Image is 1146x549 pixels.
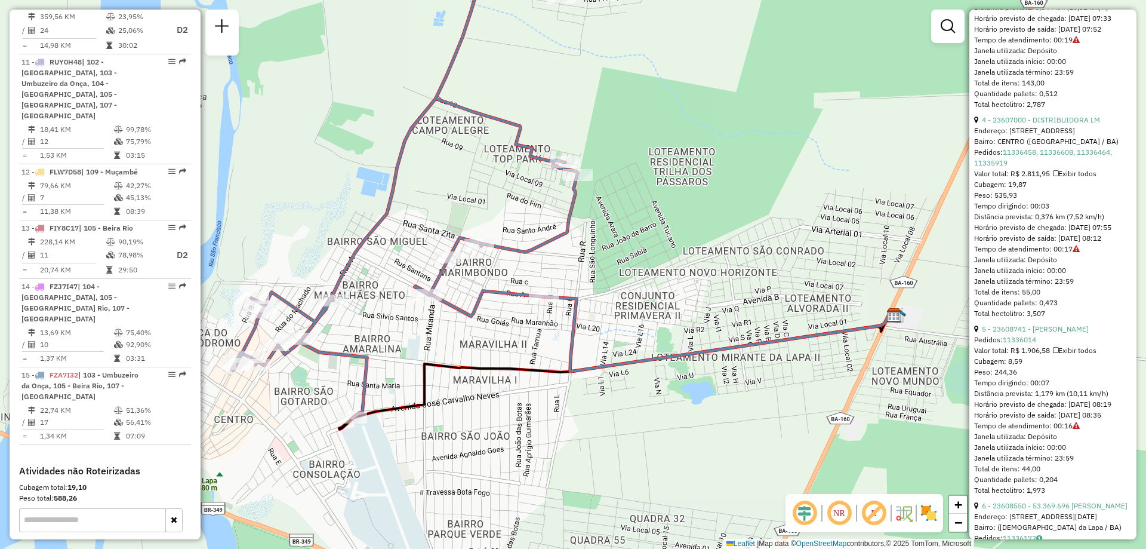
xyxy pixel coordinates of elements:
[39,206,113,217] td: 11,38 KM
[974,276,1132,287] div: Janela utilizada término: 23:59
[168,58,175,65] em: Opções
[28,252,35,259] i: Total de Atividades
[114,152,120,159] i: Tempo total em rota
[125,136,186,148] td: 75,79%
[974,367,1017,376] span: Peso: 244,36
[974,345,1132,356] div: Valor total: R$ 1.906,58
[974,453,1132,464] div: Janela utilizada término: 23:59
[757,539,759,548] span: |
[974,464,1132,474] div: Total de itens: 44,00
[21,57,117,120] span: | 102 - [GEOGRAPHIC_DATA], 103 - Umbuzeiro da Onça, 104 - [GEOGRAPHIC_DATA], 105 - [GEOGRAPHIC_DA...
[118,39,165,51] td: 30:02
[50,167,81,176] span: FLW7D58
[949,514,967,532] a: Zoom out
[21,167,138,176] span: 12 -
[50,223,79,232] span: FIY8C17
[19,482,191,493] div: Cubagem total:
[21,57,117,120] span: 11 -
[106,42,112,49] i: Tempo total em rota
[974,388,1132,399] div: Distância prevista: 1,179 km (10,11 km/h)
[118,11,165,23] td: 23,95%
[974,522,1132,533] div: Bairro: ([DEMOGRAPHIC_DATA] da Lapa / BA)
[982,501,1127,510] a: 6 - 23608550 - 53.369.696 [PERSON_NAME]
[39,23,106,38] td: 24
[28,407,35,414] i: Distância Total
[39,192,113,204] td: 7
[28,329,35,336] i: Distância Total
[125,339,186,351] td: 92,90%
[974,45,1132,56] div: Janela utilizada: Depósito
[39,11,106,23] td: 359,56 KM
[125,430,186,442] td: 07:09
[19,493,191,504] div: Peso total:
[1073,244,1080,253] a: Sem service time
[974,533,1132,544] div: Pedidos:
[168,283,175,290] em: Opções
[50,282,78,291] span: FZJ7I47
[28,194,35,201] i: Total de Atividades
[974,485,1132,496] div: Total hectolitro: 1,973
[125,192,186,204] td: 45,13%
[168,224,175,231] em: Opções
[974,136,1132,147] div: Bairro: CENTRO ([GEOGRAPHIC_DATA] / BA)
[949,496,967,514] a: Zoom in
[825,499,854,527] span: Ocultar NR
[50,57,82,66] span: RUY0H48
[118,236,165,248] td: 90,19%
[21,23,27,38] td: /
[39,430,113,442] td: 1,34 KM
[21,352,27,364] td: =
[118,23,165,38] td: 25,06%
[1036,535,1042,542] i: Observações
[39,236,106,248] td: 228,14 KM
[21,416,27,428] td: /
[919,504,938,523] img: Exibir/Ocultar setores
[21,223,133,232] span: 13 -
[954,497,962,512] span: +
[974,147,1132,168] div: Pedidos:
[21,339,27,351] td: /
[974,254,1132,265] div: Janela utilizada: Depósito
[974,211,1132,222] div: Distância prevista: 0,376 km (7,52 km/h)
[114,182,123,189] i: % de utilização do peso
[974,222,1132,233] div: Horário previsto de chegada: [DATE] 07:55
[39,339,113,351] td: 10
[974,180,1027,189] span: Cubagem: 19,87
[39,124,113,136] td: 18,41 KM
[114,433,120,440] i: Tempo total em rota
[21,39,27,51] td: =
[114,194,123,201] i: % de utilização da cubagem
[125,327,186,339] td: 75,40%
[974,431,1132,442] div: Janela utilizada: Depósito
[974,191,1017,200] span: Peso: 535,93
[936,14,960,38] a: Exibir filtros
[21,430,27,442] td: =
[125,352,186,364] td: 03:31
[106,238,115,246] i: % de utilização do peso
[974,511,1132,522] div: Endereço: [STREET_ADDRESS][DATE]
[21,370,138,401] span: | 103 - Umbuzeiro da Onça, 105 - Beira Rio, 107 - [GEOGRAPHIC_DATA]
[168,168,175,175] em: Opções
[974,335,1132,345] div: Pedidos:
[796,539,847,548] a: OpenStreetMap
[179,58,186,65] em: Rota exportada
[21,282,130,323] span: 14 -
[81,167,138,176] span: | 109 - Muçambé
[28,182,35,189] i: Distância Total
[726,539,755,548] a: Leaflet
[28,419,35,426] i: Total de Atividades
[974,168,1132,179] div: Valor total: R$ 2.811,95
[28,138,35,145] i: Total de Atividades
[974,148,1112,167] a: 11336458, 11336608, 11336464, 11335919
[982,115,1100,124] a: 4 - 23607000 - DISTRIBUIDORA LM
[974,24,1132,35] div: Horário previsto de saída: [DATE] 07:52
[860,499,888,527] span: Exibir rótulo
[39,149,113,161] td: 1,53 KM
[39,248,106,263] td: 11
[21,149,27,161] td: =
[167,23,188,37] p: D2
[106,13,115,20] i: % de utilização do peso
[1003,335,1036,344] a: 11336014
[974,115,1132,319] div: Tempo de atendimento: 00:17
[125,124,186,136] td: 99,78%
